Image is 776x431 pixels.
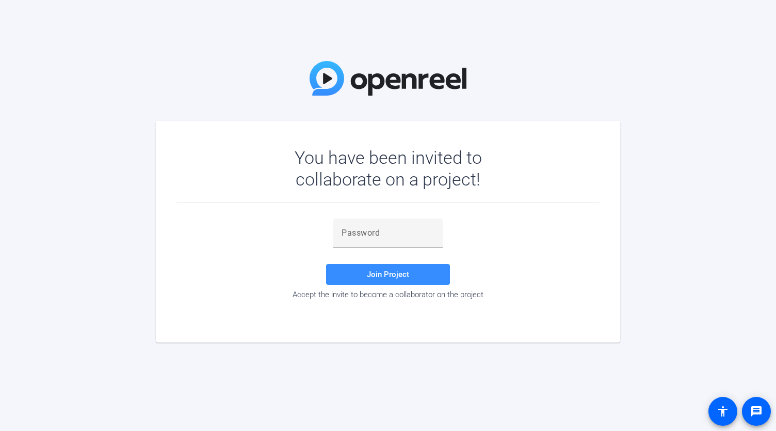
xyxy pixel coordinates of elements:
[750,405,763,418] mat-icon: message
[176,290,600,299] div: Accept the invite to become a collaborator on the project
[326,264,450,285] button: Join Project
[717,405,729,418] mat-icon: accessibility
[265,147,512,190] div: You have been invited to collaborate on a project!
[310,61,466,96] img: OpenReel Logo
[367,270,409,279] span: Join Project
[342,227,434,239] input: Password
